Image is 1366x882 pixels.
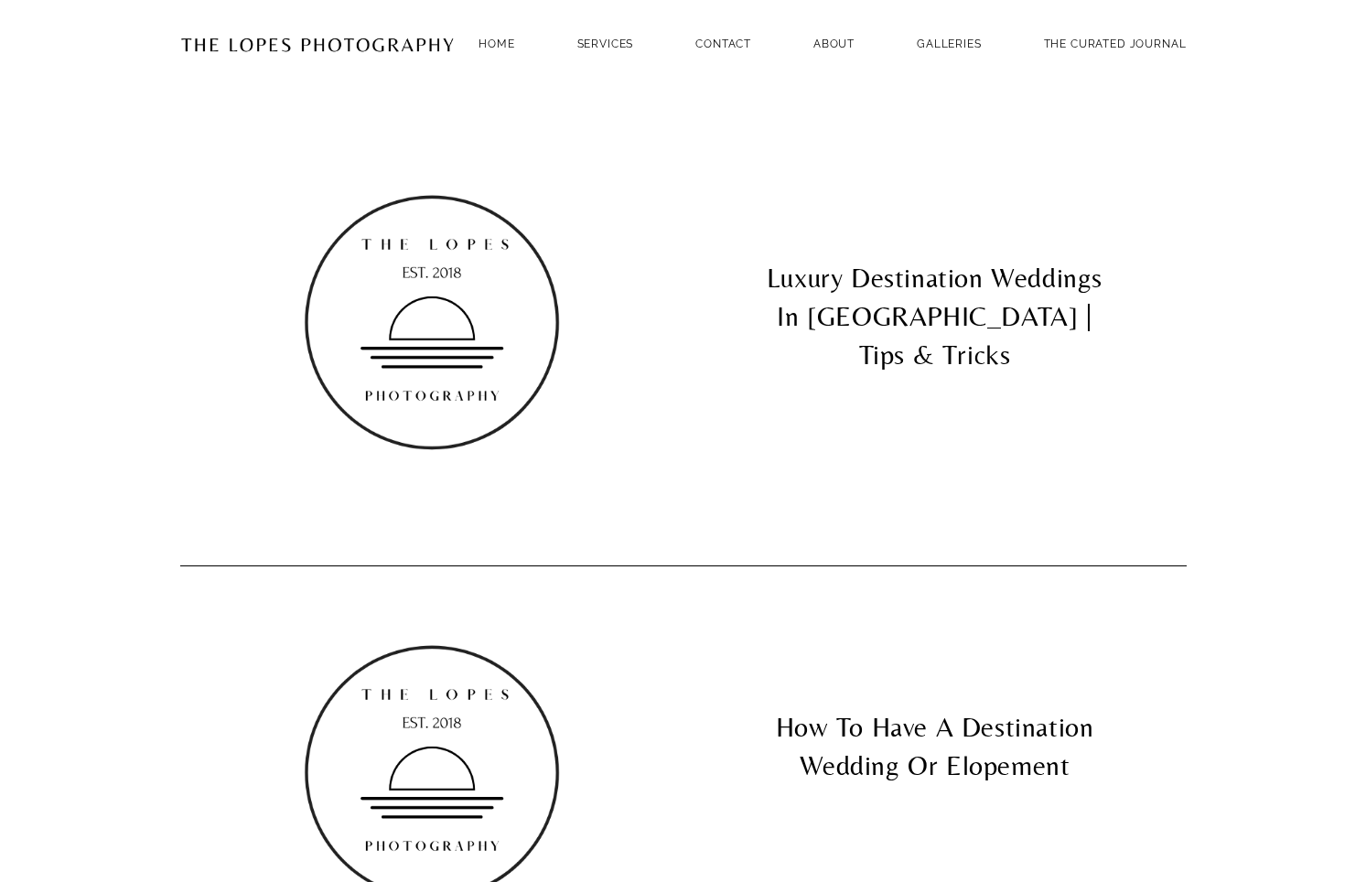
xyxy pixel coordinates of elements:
a: ABOUT [813,31,855,56]
a: Luxury Destination Weddings In [GEOGRAPHIC_DATA] | Tips & Tricks [683,158,1187,383]
a: Contact [695,31,751,56]
a: GALLERIES [917,31,982,56]
img: Luxury Destination Weddings In Europe | Tips &amp; Tricks [180,95,683,598]
a: THE CURATED JOURNAL [1044,31,1187,56]
a: SERVICES [577,38,634,50]
a: Home [479,31,514,56]
a: How To Have A Destination Wedding Or Elopement [683,608,1187,794]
